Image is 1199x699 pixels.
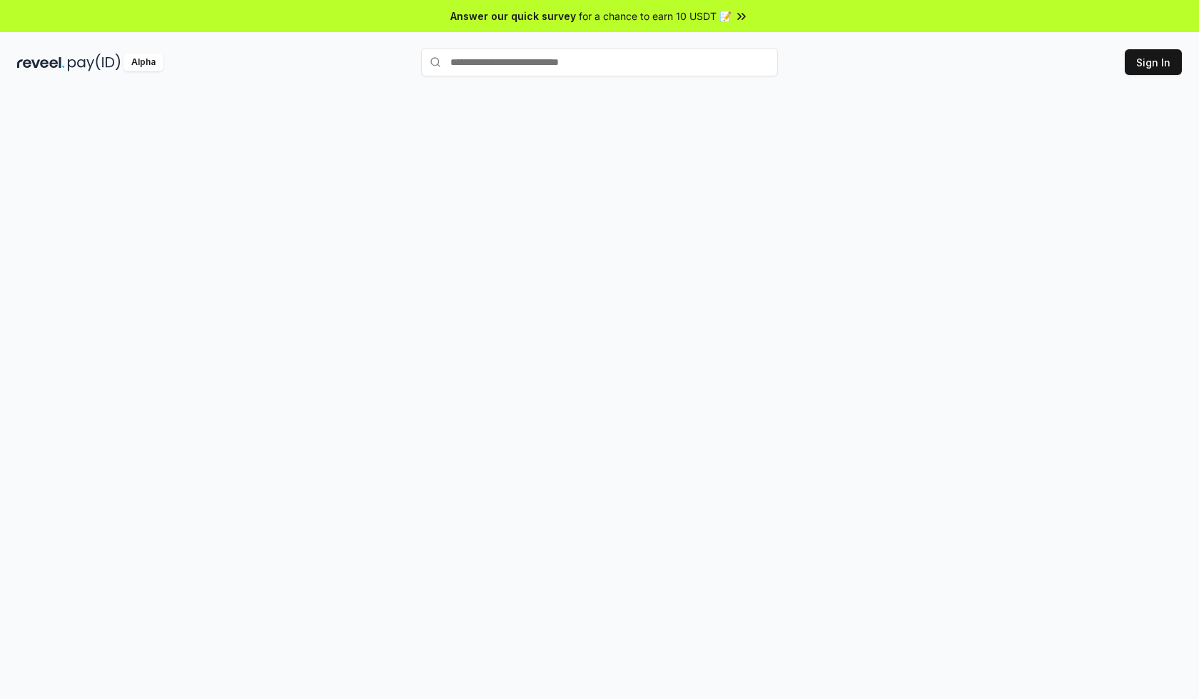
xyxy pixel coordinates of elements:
[17,54,65,71] img: reveel_dark
[68,54,121,71] img: pay_id
[1125,49,1182,75] button: Sign In
[579,9,732,24] span: for a chance to earn 10 USDT 📝
[123,54,163,71] div: Alpha
[450,9,576,24] span: Answer our quick survey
